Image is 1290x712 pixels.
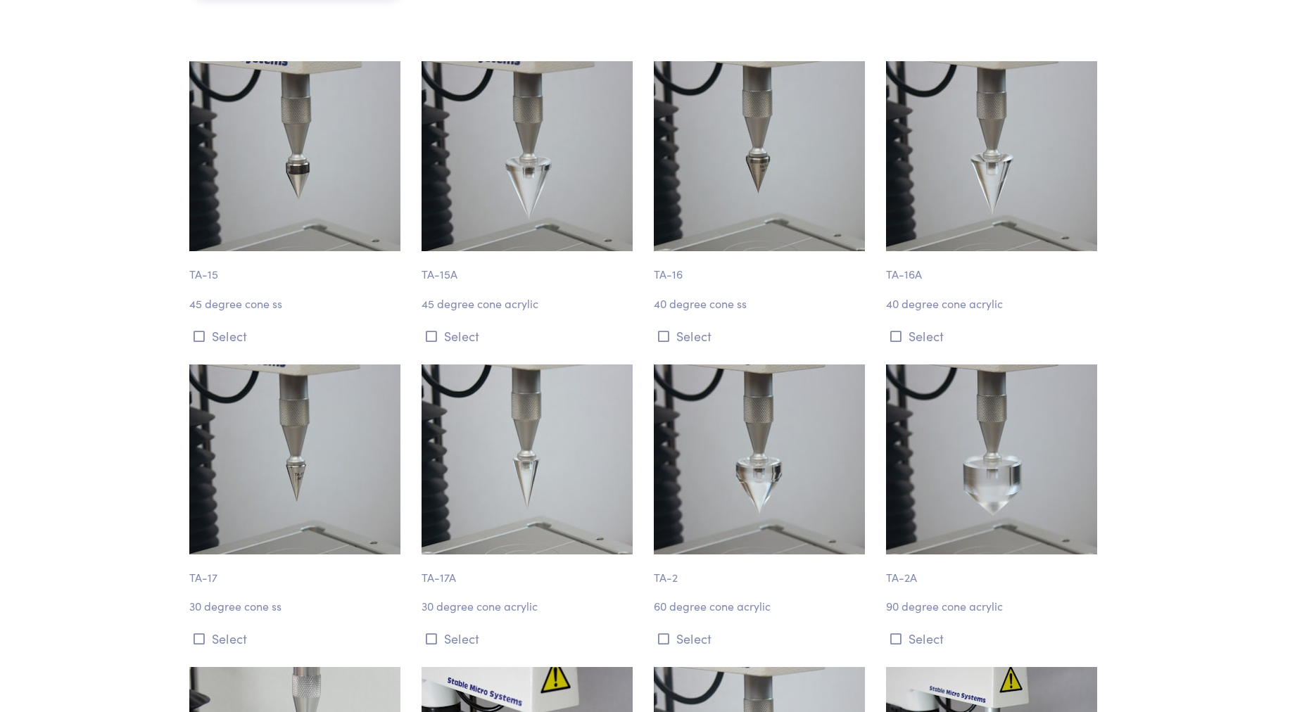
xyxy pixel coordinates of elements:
p: TA-15 [189,251,405,284]
p: TA-16 [654,251,869,284]
button: Select [189,324,405,348]
p: 40 degree cone ss [654,295,869,313]
p: 60 degree cone acrylic [654,597,869,616]
button: Select [189,627,405,650]
p: TA-2A [886,554,1101,587]
img: cone_ta-17a_30-degree_2.jpg [422,364,633,554]
p: 45 degree cone acrylic [422,295,637,313]
p: TA-16A [886,251,1101,284]
button: Select [654,627,869,650]
p: 30 degree cone acrylic [422,597,637,616]
p: 45 degree cone ss [189,295,405,313]
p: 40 degree cone acrylic [886,295,1101,313]
p: 30 degree cone ss [189,597,405,616]
button: Select [422,324,637,348]
img: cone_ta-2a_90-degree_2.jpg [886,364,1097,554]
img: cone_ta-2_60-degree_2.jpg [654,364,865,554]
img: cone_ta-16_40-degree_2.jpg [654,61,865,251]
button: Select [422,627,637,650]
button: Select [886,627,1101,650]
button: Select [886,324,1101,348]
p: 90 degree cone acrylic [886,597,1101,616]
img: cone_ta-15_45-degree_2.jpg [189,61,400,251]
img: cone_ta-17_30-degree_2.jpg [189,364,400,554]
img: cone_ta-16a_40-degree_2.jpg [886,61,1097,251]
button: Select [654,324,869,348]
p: TA-2 [654,554,869,587]
p: TA-15A [422,251,637,284]
img: cone_ta-15a_45-degree_2.jpg [422,61,633,251]
p: TA-17 [189,554,405,587]
p: TA-17A [422,554,637,587]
